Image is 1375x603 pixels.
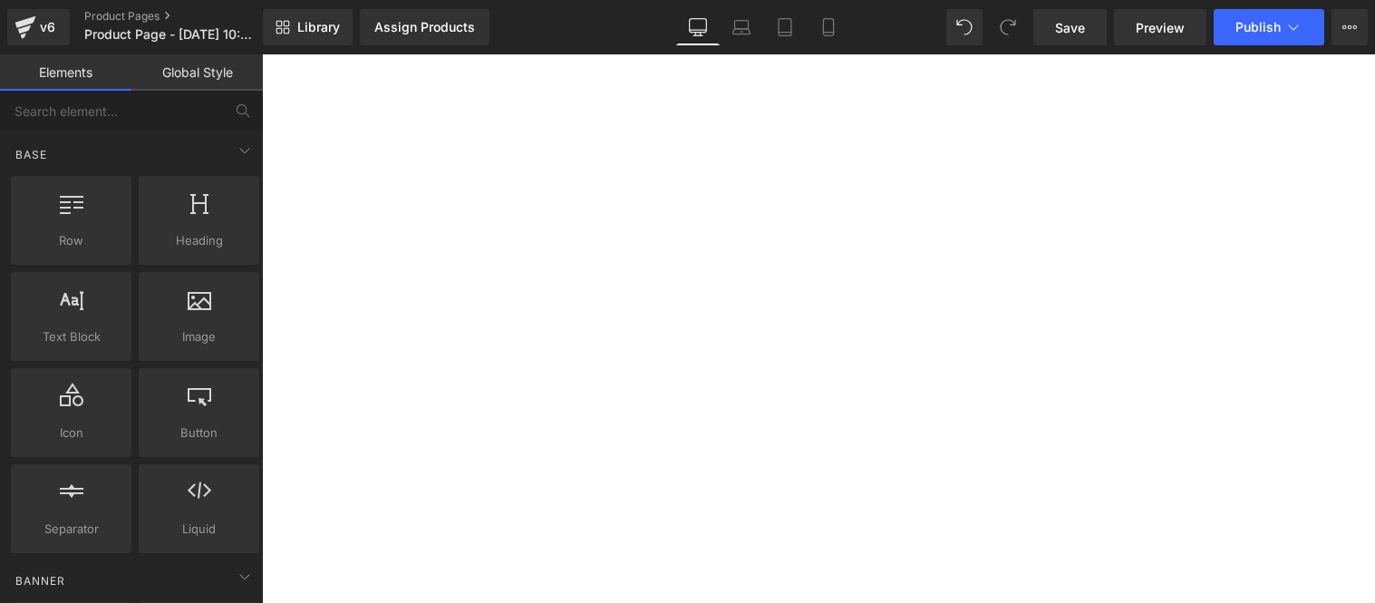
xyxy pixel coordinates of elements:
[263,9,353,45] a: New Library
[36,15,59,39] div: v6
[1214,9,1324,45] button: Publish
[720,9,763,45] a: Laptop
[16,327,126,346] span: Text Block
[144,423,254,443] span: Button
[131,54,263,91] a: Global Style
[16,520,126,539] span: Separator
[1235,20,1281,34] span: Publish
[1114,9,1206,45] a: Preview
[807,9,850,45] a: Mobile
[14,146,49,163] span: Base
[144,231,254,250] span: Heading
[16,231,126,250] span: Row
[144,520,254,539] span: Liquid
[763,9,807,45] a: Tablet
[990,9,1026,45] button: Redo
[16,423,126,443] span: Icon
[84,9,293,24] a: Product Pages
[7,9,70,45] a: v6
[676,9,720,45] a: Desktop
[297,19,340,35] span: Library
[946,9,983,45] button: Undo
[1136,18,1185,37] span: Preview
[84,27,258,42] span: Product Page - [DATE] 10:35:19
[144,327,254,346] span: Image
[1055,18,1085,37] span: Save
[374,20,475,34] div: Assign Products
[14,572,67,589] span: Banner
[1331,9,1368,45] button: More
